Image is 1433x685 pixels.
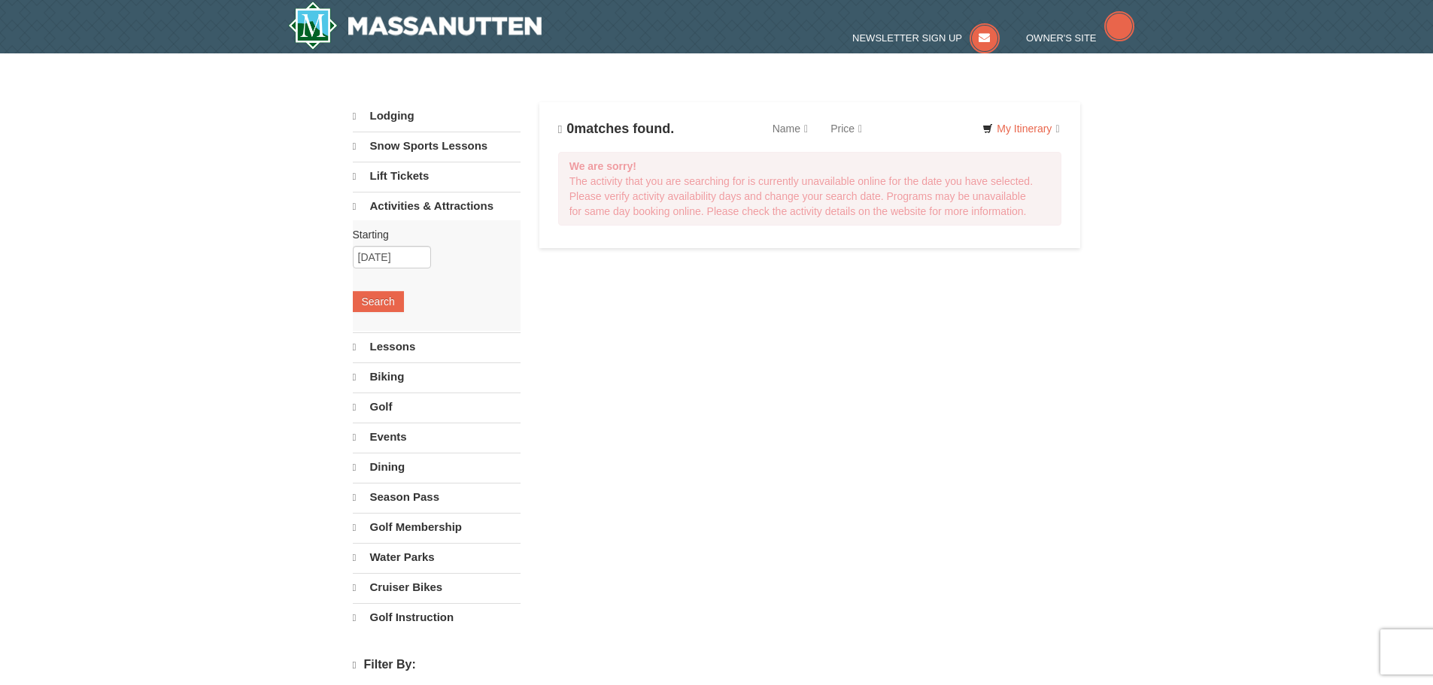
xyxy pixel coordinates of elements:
img: Massanutten Resort Logo [288,2,542,50]
a: Season Pass [353,483,521,511]
h4: Filter By: [353,658,521,672]
a: Cruiser Bikes [353,573,521,602]
a: Lift Tickets [353,162,521,190]
label: Starting [353,227,509,242]
a: Events [353,423,521,451]
button: Search [353,291,404,312]
a: Golf Membership [353,513,521,541]
a: Lodging [353,102,521,130]
a: My Itinerary [973,117,1069,140]
a: Owner's Site [1026,32,1134,44]
a: Massanutten Resort [288,2,542,50]
a: Price [819,114,873,144]
a: Golf Instruction [353,603,521,632]
a: Snow Sports Lessons [353,132,521,160]
span: Newsletter Sign Up [852,32,962,44]
a: Lessons [353,332,521,361]
a: Golf [353,393,521,421]
a: Dining [353,453,521,481]
a: Water Parks [353,543,521,571]
span: Owner's Site [1026,32,1097,44]
a: Newsletter Sign Up [852,32,1000,44]
a: Biking [353,362,521,391]
a: Name [761,114,819,144]
a: Activities & Attractions [353,192,521,220]
strong: We are sorry! [569,160,636,172]
div: The activity that you are searching for is currently unavailable online for the date you have sel... [558,152,1062,226]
